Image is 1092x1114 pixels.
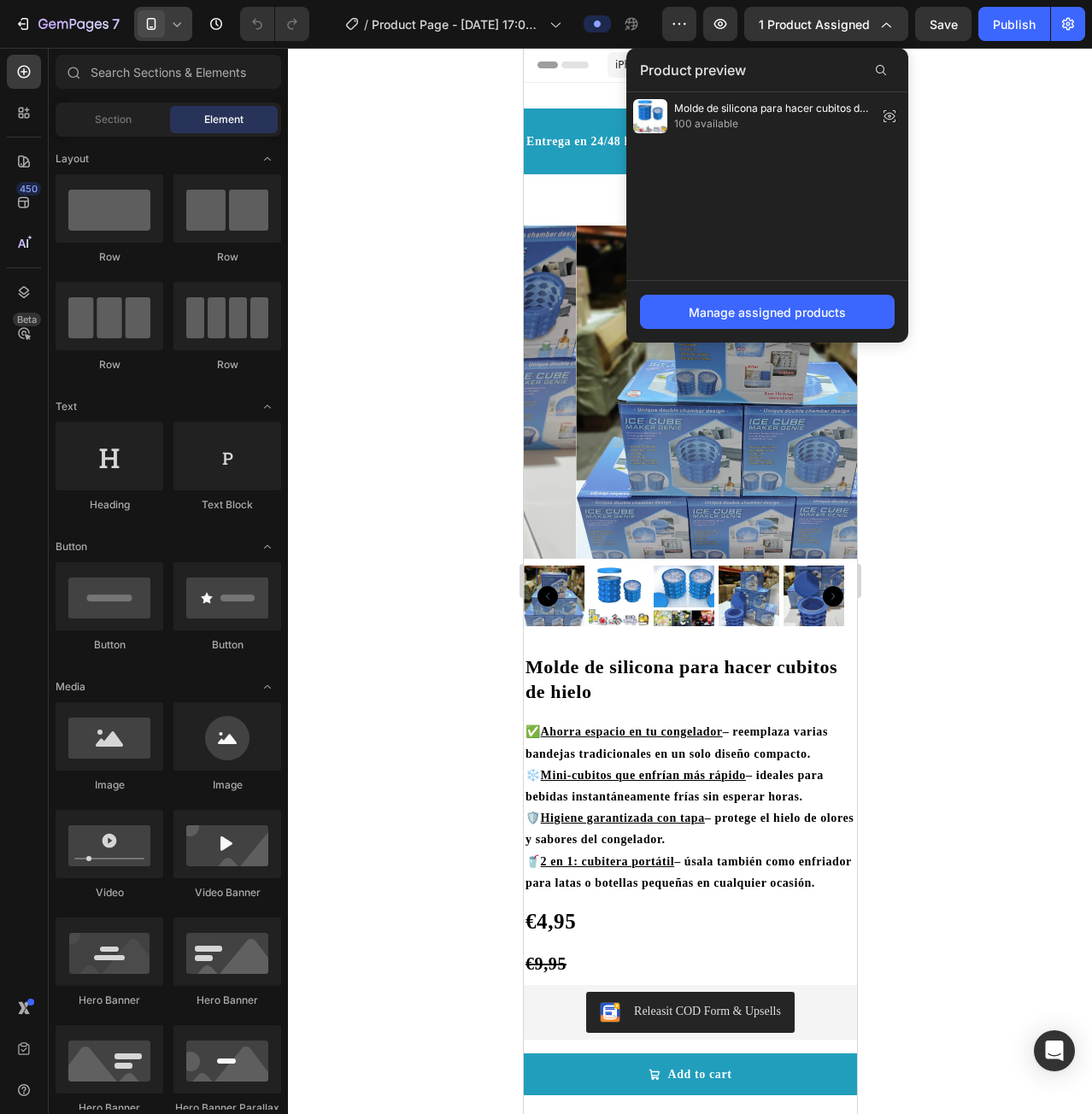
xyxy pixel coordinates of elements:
button: Publish [978,7,1050,41]
div: Video [56,885,163,900]
span: Product preview [640,60,746,80]
div: Image [56,777,163,793]
div: Open Intercom Messenger [1034,1030,1075,1071]
p: 7 [112,14,120,34]
button: 1 product assigned [744,7,908,41]
div: Video Banner [173,885,281,900]
span: Element [204,112,244,127]
span: 1 product assigned [759,15,870,33]
span: Toggle open [254,393,281,420]
span: Toggle open [254,533,281,560]
span: Save [930,17,958,32]
span: Text [56,399,77,414]
div: Manage assigned products [689,303,846,321]
div: Row [56,357,163,372]
div: Text Block [173,497,281,513]
button: Manage assigned products [640,295,895,329]
span: / [364,15,368,33]
span: Section [95,112,132,127]
div: Button [173,637,281,653]
span: Button [56,539,87,554]
span: Toggle open [254,145,281,173]
div: Row [56,249,163,265]
div: Image [173,777,281,793]
span: Toggle open [254,673,281,701]
span: 100 available [674,116,871,132]
button: 7 [7,7,127,41]
div: Hero Banner [56,993,163,1008]
span: Layout [56,151,89,167]
div: 450 [16,182,41,196]
div: Publish [993,15,1036,33]
div: Heading [56,497,163,513]
span: Product Page - [DATE] 17:09:39 [372,15,543,33]
iframe: Design area [524,48,857,1114]
div: Hero Banner [173,993,281,1008]
img: preview-img [633,99,667,133]
div: Row [173,357,281,372]
span: Molde de silicona para hacer cubitos de hielo [674,101,871,116]
button: Save [915,7,972,41]
div: Button [56,637,163,653]
div: Beta [13,313,41,326]
input: Search Sections & Elements [56,55,281,89]
div: Undo/Redo [240,7,309,41]
div: Row [173,249,281,265]
span: Media [56,679,85,695]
